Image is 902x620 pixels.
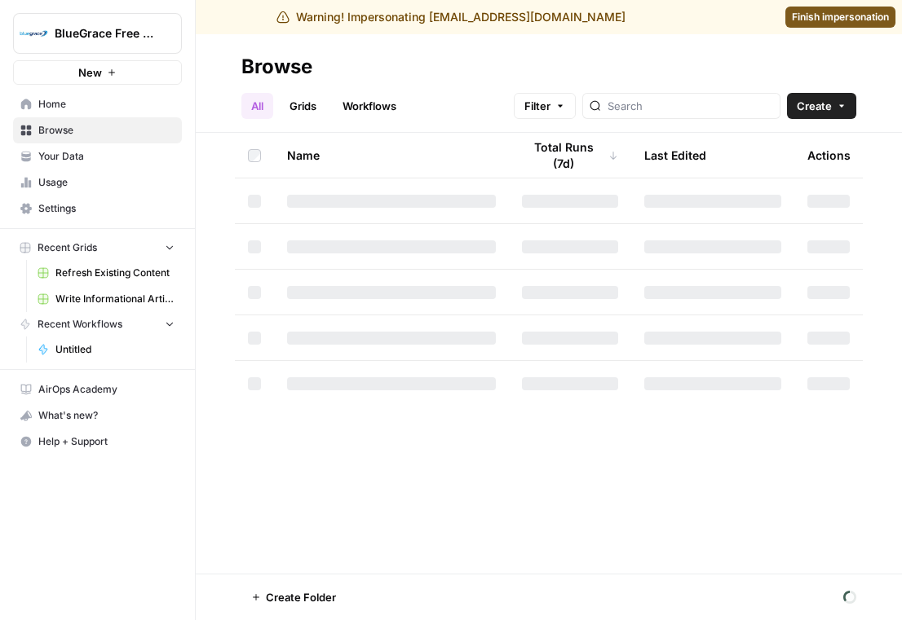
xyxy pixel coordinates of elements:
div: Actions [807,133,851,178]
span: Filter [524,98,550,114]
div: Browse [241,54,312,80]
a: Home [13,91,182,117]
a: Write Informational Article [30,286,182,312]
span: Recent Grids [38,240,97,255]
button: Help + Support [13,429,182,455]
span: Create [797,98,832,114]
button: New [13,60,182,85]
a: Untitled [30,336,182,363]
div: Name [287,133,496,178]
span: Write Informational Article [55,292,175,306]
div: Last Edited [644,133,706,178]
a: Workflows [333,93,406,119]
a: Usage [13,169,182,196]
span: Recent Workflows [38,317,122,332]
span: BlueGrace Free Trial Workspace [55,25,153,42]
span: Refresh Existing Content [55,266,175,280]
a: Settings [13,196,182,222]
div: Warning! Impersonating [EMAIL_ADDRESS][DOMAIN_NAME] [276,9,626,25]
button: Recent Grids [13,235,182,260]
span: AirOps Academy [38,382,175,397]
button: Filter [514,93,576,119]
span: New [78,64,102,81]
div: What's new? [14,403,181,428]
a: Browse [13,117,182,143]
button: What's new? [13,402,182,429]
span: Create Folder [266,589,336,605]
img: BlueGrace Free Trial Workspace Logo [19,19,48,48]
span: Home [38,97,175,112]
span: Your Data [38,149,175,164]
span: Untitled [55,342,175,357]
input: Search [608,98,773,114]
a: All [241,93,273,119]
a: Your Data [13,143,182,169]
button: Recent Workflows [13,312,182,336]
button: Create [787,93,856,119]
span: Browse [38,123,175,138]
span: Settings [38,201,175,216]
a: AirOps Academy [13,376,182,402]
span: Finish impersonation [792,10,889,24]
a: Grids [280,93,326,119]
span: Usage [38,175,175,190]
a: Refresh Existing Content [30,260,182,286]
span: Help + Support [38,434,175,449]
a: Finish impersonation [785,7,895,28]
button: Create Folder [241,584,346,610]
button: Workspace: BlueGrace Free Trial Workspace [13,13,182,54]
div: Total Runs (7d) [522,133,618,178]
